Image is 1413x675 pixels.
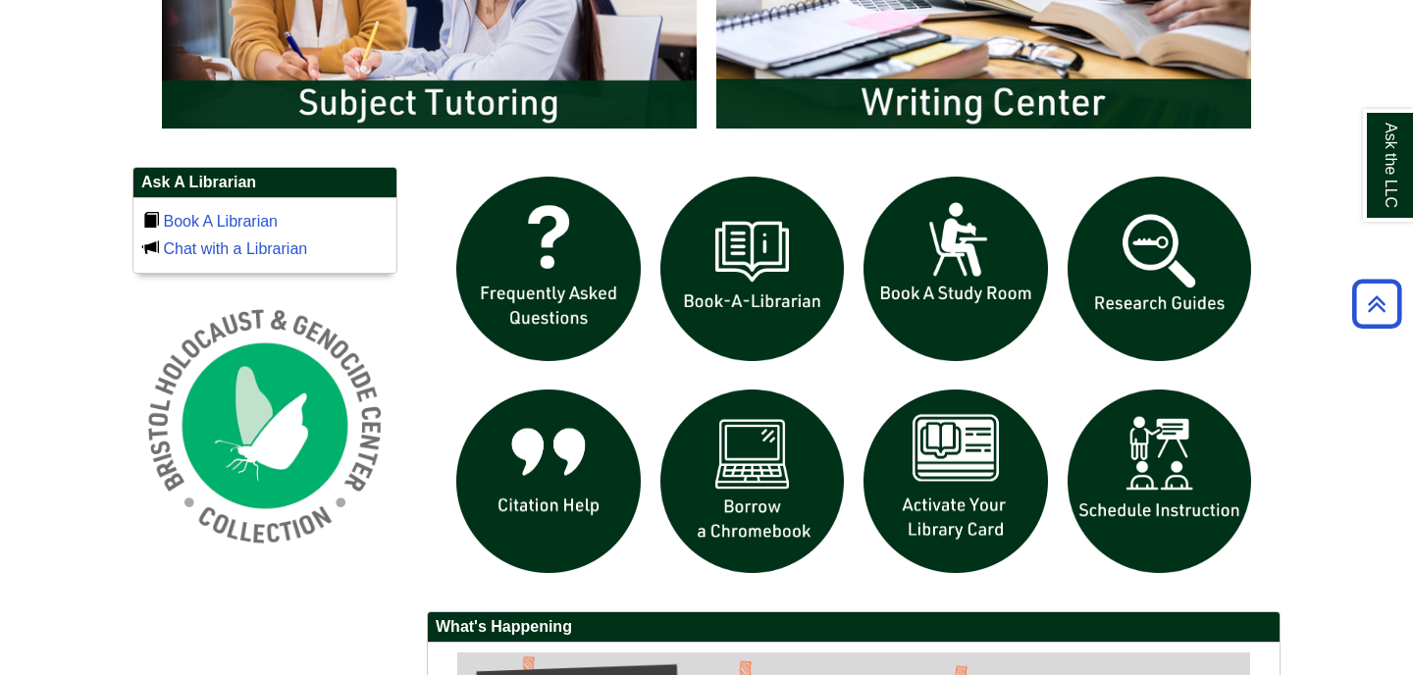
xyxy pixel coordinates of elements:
h2: Ask A Librarian [133,168,396,198]
img: Holocaust and Genocide Collection [132,293,397,558]
a: Back to Top [1345,290,1408,317]
a: Book A Librarian [163,213,278,230]
img: For faculty. Schedule Library Instruction icon links to form. [1058,380,1262,584]
h2: What's Happening [428,612,1280,643]
img: Borrow a chromebook icon links to the borrow a chromebook web page [651,380,855,584]
img: activate Library Card icon links to form to activate student ID into library card [854,380,1058,584]
img: Research Guides icon links to research guides web page [1058,167,1262,371]
div: slideshow [446,167,1261,592]
img: book a study room icon links to book a study room web page [854,167,1058,371]
a: Chat with a Librarian [163,240,307,257]
img: Book a Librarian icon links to book a librarian web page [651,167,855,371]
img: citation help icon links to citation help guide page [446,380,651,584]
img: frequently asked questions [446,167,651,371]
